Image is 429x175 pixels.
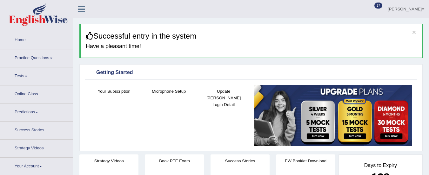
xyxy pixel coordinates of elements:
[199,88,248,108] h4: Update [PERSON_NAME] Login Detail
[87,68,415,78] div: Getting Started
[0,67,73,83] a: Tests
[0,140,73,155] a: Strategy Videos
[412,29,416,35] button: ×
[374,3,382,9] span: 17
[0,158,73,173] a: Your Account
[0,103,73,119] a: Predictions
[79,158,138,164] h4: Strategy Videos
[346,163,415,168] h4: Days to Expiry
[0,122,73,137] a: Success Stories
[145,158,204,164] h4: Book PTE Exam
[211,158,270,164] h4: Success Stories
[86,43,418,50] h4: Have a pleasant time!
[86,32,418,40] h3: Successful entry in the system
[276,158,335,164] h4: EW Booklet Download
[0,49,73,65] a: Practice Questions
[145,88,193,95] h4: Microphone Setup
[90,88,138,95] h4: Your Subscription
[254,85,412,146] img: small5.jpg
[0,85,73,101] a: Online Class
[0,31,73,47] a: Home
